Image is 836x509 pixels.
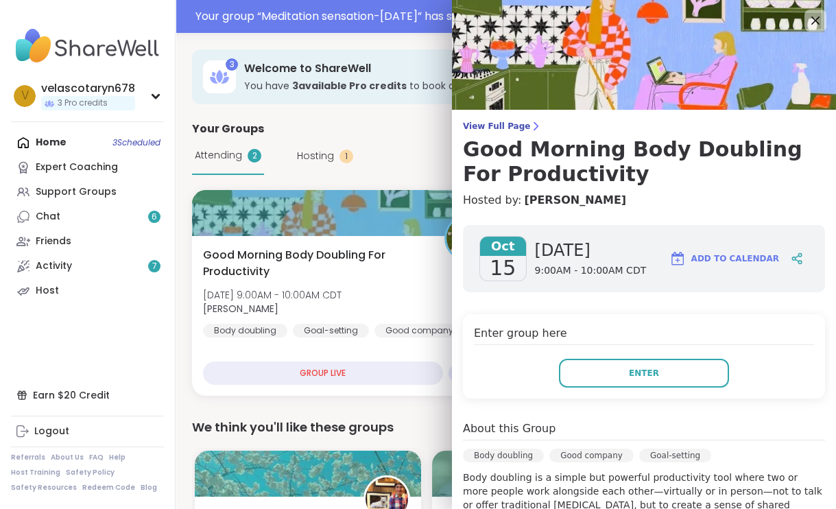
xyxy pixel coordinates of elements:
[141,483,157,493] a: Blog
[11,468,60,477] a: Host Training
[195,148,242,163] span: Attending
[203,362,443,385] div: GROUP LIVE
[152,261,157,272] span: 7
[226,58,238,71] div: 3
[11,453,45,462] a: Referrals
[89,453,104,462] a: FAQ
[463,137,825,187] h3: Good Morning Body Doubling For Productivity
[293,324,369,338] div: Goal-setting
[36,161,118,174] div: Expert Coaching
[11,383,164,407] div: Earn $20 Credit
[691,252,779,265] span: Add to Calendar
[58,97,108,109] span: 3 Pro credits
[463,192,825,209] h4: Hosted by:
[82,483,135,493] a: Redeem Code
[669,250,686,267] img: ShareWell Logomark
[11,279,164,303] a: Host
[21,87,29,105] span: v
[535,264,647,278] span: 9:00AM - 10:00AM CDT
[11,483,77,493] a: Safety Resources
[244,79,680,93] h3: You have to book a coaching group.
[639,449,711,462] div: Goal-setting
[480,237,526,256] span: Oct
[11,254,164,279] a: Activity7
[203,247,429,280] span: Good Morning Body Doubling For Productivity
[11,180,164,204] a: Support Groups
[66,468,115,477] a: Safety Policy
[629,367,659,379] span: Enter
[474,325,814,345] h4: Enter group here
[11,229,164,254] a: Friends
[36,185,117,199] div: Support Groups
[463,121,825,132] span: View Full Page
[463,121,825,187] a: View Full PageGood Morning Body Doubling For Productivity
[41,81,135,96] div: velascotaryn678
[297,149,334,163] span: Hosting
[11,204,164,229] a: Chat6
[248,149,261,163] div: 2
[36,259,72,273] div: Activity
[36,235,71,248] div: Friends
[524,192,626,209] a: [PERSON_NAME]
[36,284,59,298] div: Host
[11,155,164,180] a: Expert Coaching
[203,302,278,316] b: [PERSON_NAME]
[203,288,342,302] span: [DATE] 9:00AM - 10:00AM CDT
[192,418,820,437] div: We think you'll like these groups
[152,211,157,223] span: 6
[34,425,69,438] div: Logout
[195,8,828,25] div: Your group “ Meditation sensation-[DATE] ” has started. Click here to enter!
[36,210,60,224] div: Chat
[374,324,464,338] div: Good company
[339,150,353,163] div: 1
[244,61,680,76] h3: Welcome to ShareWell
[463,449,544,462] div: Body doubling
[559,359,729,388] button: Enter
[490,256,516,281] span: 15
[292,79,407,93] b: 3 available Pro credit s
[11,22,164,70] img: ShareWell Nav Logo
[463,421,556,437] h4: About this Group
[51,453,84,462] a: About Us
[11,419,164,444] a: Logout
[535,239,647,261] span: [DATE]
[663,242,785,275] button: Add to Calendar
[446,217,489,259] img: Adrienne_QueenOfTheDawn
[549,449,634,462] div: Good company
[109,453,126,462] a: Help
[192,121,264,137] span: Your Groups
[203,324,287,338] div: Body doubling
